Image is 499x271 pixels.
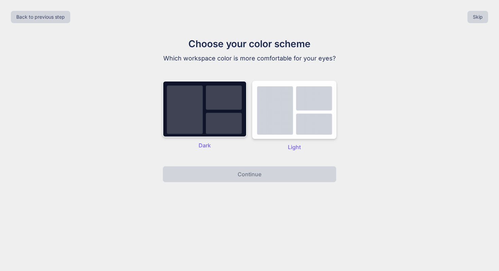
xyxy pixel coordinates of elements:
[163,81,247,137] img: dark
[252,143,336,151] p: Light
[252,81,336,139] img: dark
[163,166,336,182] button: Continue
[238,170,261,178] p: Continue
[467,11,488,23] button: Skip
[135,54,364,63] p: Which workspace color is more comfortable for your eyes?
[163,141,247,149] p: Dark
[135,37,364,51] h1: Choose your color scheme
[11,11,70,23] button: Back to previous step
